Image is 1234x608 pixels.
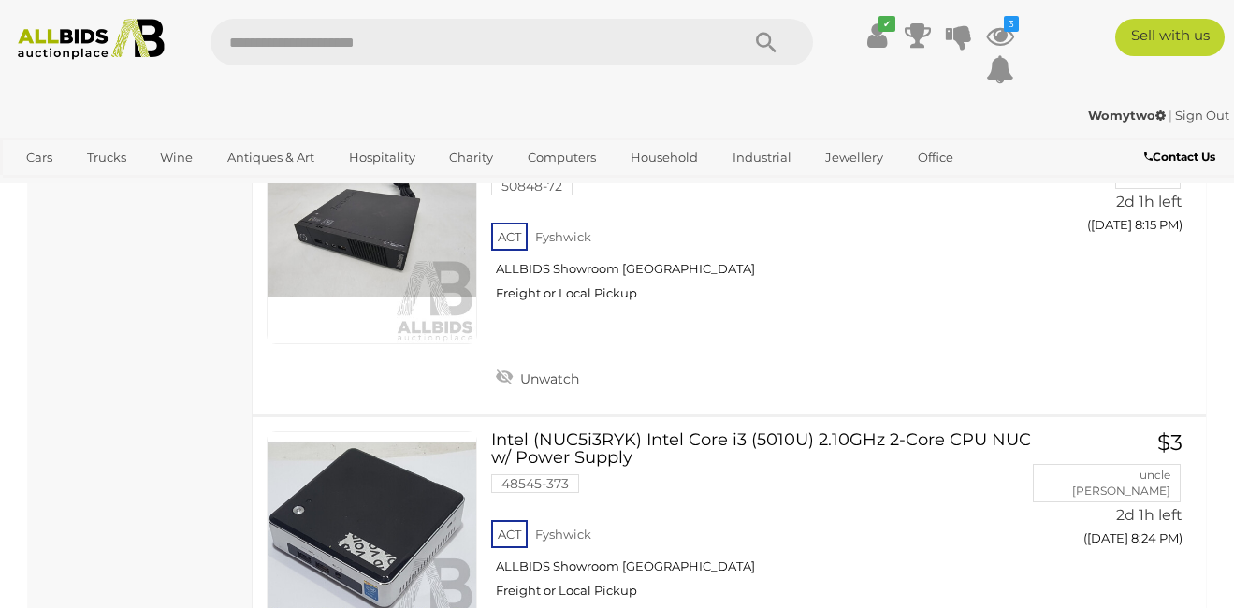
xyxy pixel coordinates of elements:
a: Antiques & Art [215,142,327,173]
a: Lenovo M93p Intel Core I7 (4875T) 2.20GHz-3.20GHz 4-Core CPU Mini Desktop Computer 50848-72 ACT F... [505,134,1033,316]
a: Sign Out [1175,108,1229,123]
button: Search [719,19,813,65]
img: Allbids.com.au [9,19,173,60]
a: Sports [14,173,77,204]
a: Hospitality [337,142,428,173]
a: Sell with us [1115,19,1225,56]
i: ✔ [878,16,895,32]
a: 3 [986,19,1014,52]
a: Industrial [720,142,804,173]
i: 3 [1004,16,1019,32]
a: $79 ebiscaia 2d 1h left ([DATE] 8:15 PM) [1061,134,1187,243]
strong: Womytwo [1088,108,1166,123]
a: Household [618,142,710,173]
a: $3 uncle [PERSON_NAME] 2d 1h left ([DATE] 8:24 PM) [1061,431,1187,557]
span: Unwatch [515,370,579,387]
a: Wine [148,142,205,173]
a: Jewellery [813,142,895,173]
a: Cars [14,142,65,173]
li: uncle [PERSON_NAME] [1033,464,1181,502]
a: [GEOGRAPHIC_DATA] [87,173,244,204]
a: Trucks [75,142,138,173]
a: Office [906,142,965,173]
a: Charity [437,142,505,173]
a: Contact Us [1144,147,1220,167]
a: Unwatch [491,363,584,391]
span: | [1169,108,1172,123]
span: $3 [1157,429,1183,456]
a: ✔ [863,19,891,52]
a: Womytwo [1088,108,1169,123]
b: Contact Us [1144,150,1215,164]
a: Computers [515,142,608,173]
